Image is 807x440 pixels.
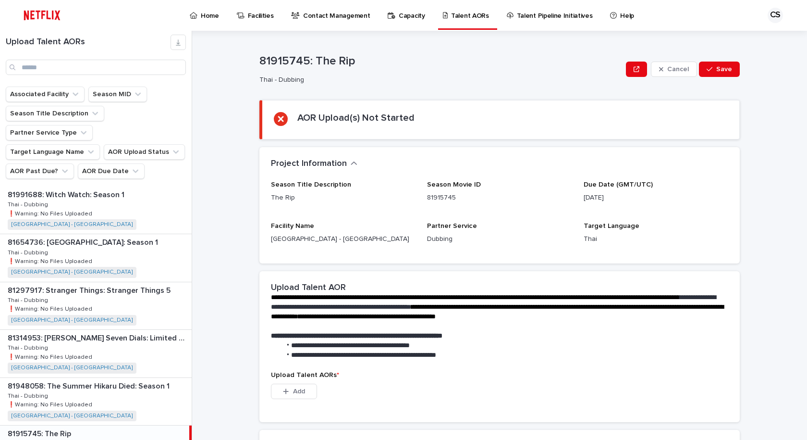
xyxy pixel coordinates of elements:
[584,234,728,244] p: Thai
[8,400,94,408] p: ❗️Warning: No Files Uploaded
[12,365,133,371] a: [GEOGRAPHIC_DATA] - [GEOGRAPHIC_DATA]
[584,193,728,203] p: [DATE]
[271,159,347,169] h2: Project Information
[8,352,94,361] p: ❗️Warning: No Files Uploaded
[8,343,50,352] p: Thai - Dubbing
[271,181,351,188] span: Season Title Description
[8,236,160,247] p: 81654736: [GEOGRAPHIC_DATA]: Season 1
[584,181,653,188] span: Due Date (GMT/UTC)
[19,6,65,25] img: ifQbXi3ZQGMSEF7WDB7W
[8,391,50,400] p: Thai - Dubbing
[6,37,171,48] h1: Upload Talent AORs
[6,163,74,179] button: AOR Past Due?
[427,223,477,229] span: Partner Service
[12,317,133,324] a: [GEOGRAPHIC_DATA] - [GEOGRAPHIC_DATA]
[6,60,186,75] input: Search
[584,223,639,229] span: Target Language
[427,193,572,203] p: 81915745
[8,256,94,265] p: ❗️Warning: No Files Uploaded
[271,193,416,203] p: The Rip
[259,54,622,68] p: 81915745: The Rip
[6,125,93,140] button: Partner Service Type
[8,304,94,313] p: ❗️Warning: No Files Uploaded
[88,87,147,102] button: Season MID
[6,106,104,121] button: Season Title Description
[667,66,689,73] span: Cancel
[768,8,783,23] div: CS
[651,62,697,77] button: Cancel
[12,269,133,276] a: [GEOGRAPHIC_DATA] - [GEOGRAPHIC_DATA]
[8,200,50,208] p: Thai - Dubbing
[271,159,357,169] button: Project Information
[8,295,50,304] p: Thai - Dubbing
[78,163,145,179] button: AOR Due Date
[271,234,416,244] p: [GEOGRAPHIC_DATA] - [GEOGRAPHIC_DATA]
[297,112,415,124] h2: AOR Upload(s) Not Started
[716,66,732,73] span: Save
[427,181,481,188] span: Season Movie ID
[12,221,133,228] a: [GEOGRAPHIC_DATA] - [GEOGRAPHIC_DATA]
[293,388,305,395] span: Add
[271,372,339,378] span: Upload Talent AORs
[12,413,133,419] a: [GEOGRAPHIC_DATA] - [GEOGRAPHIC_DATA]
[271,283,346,293] h2: Upload Talent AOR
[427,234,572,244] p: Dubbing
[8,248,50,256] p: Thai - Dubbing
[104,144,185,160] button: AOR Upload Status
[271,384,317,399] button: Add
[6,87,85,102] button: Associated Facility
[8,284,172,295] p: 81297917: Stranger Things: Stranger Things 5
[271,223,314,229] span: Facility Name
[8,380,171,391] p: 81948058: The Summer Hikaru Died: Season 1
[8,427,73,439] p: 81915745: The Rip
[259,76,618,84] p: Thai - Dubbing
[8,189,126,200] p: 81991688: Witch Watch: Season 1
[8,332,190,343] p: 81314953: Agatha Christie's Seven Dials: Limited Series
[6,144,100,160] button: Target Language Name
[8,209,94,217] p: ❗️Warning: No Files Uploaded
[699,62,740,77] button: Save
